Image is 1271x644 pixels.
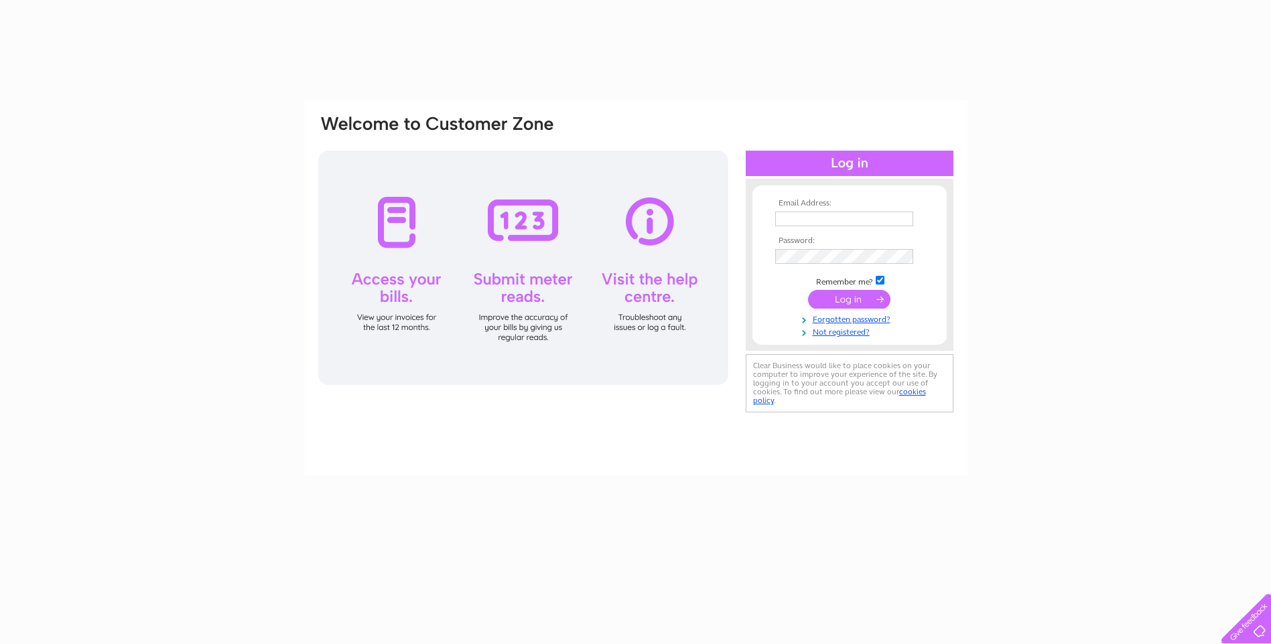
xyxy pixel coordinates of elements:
[775,312,927,325] a: Forgotten password?
[775,325,927,337] a: Not registered?
[808,290,890,309] input: Submit
[753,387,926,405] a: cookies policy
[772,236,927,246] th: Password:
[746,354,953,412] div: Clear Business would like to place cookies on your computer to improve your experience of the sit...
[772,274,927,287] td: Remember me?
[772,199,927,208] th: Email Address:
